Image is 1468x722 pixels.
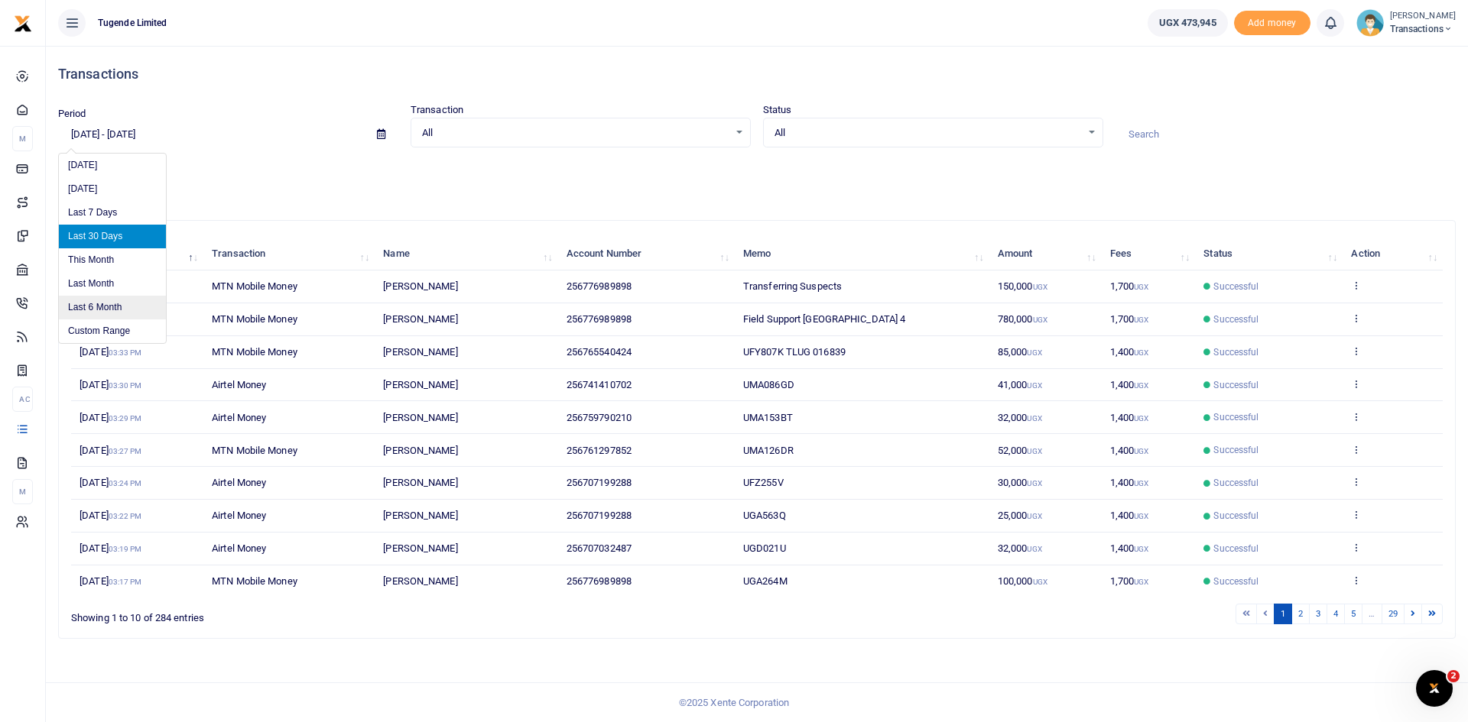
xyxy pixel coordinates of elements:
[1110,313,1149,325] span: 1,700
[1159,15,1216,31] span: UGX 473,945
[109,381,142,390] small: 03:30 PM
[212,445,297,456] span: MTN Mobile Money
[1213,542,1259,555] span: Successful
[743,412,793,423] span: UMA153BT
[743,313,905,325] span: Field Support [GEOGRAPHIC_DATA] 4
[12,387,33,412] li: Ac
[1327,604,1345,624] a: 4
[1110,575,1149,587] span: 1,700
[763,102,792,118] label: Status
[1134,414,1148,423] small: UGX
[743,346,846,358] span: UFY807K TLUG 016839
[212,346,297,358] span: MTN Mobile Money
[567,477,632,488] span: 256707199288
[212,477,266,488] span: Airtel Money
[1027,348,1041,357] small: UGX
[80,346,141,358] span: [DATE]
[212,542,266,554] span: Airtel Money
[109,512,142,520] small: 03:22 PM
[1033,283,1047,291] small: UGX
[59,319,166,343] li: Custom Range
[743,575,788,587] span: UGA264M
[775,125,1081,141] span: All
[1195,238,1343,270] th: Status: activate to sort column ascending
[1213,476,1259,490] span: Successful
[743,477,784,488] span: UFZ255V
[383,379,457,390] span: [PERSON_NAME]
[212,412,266,423] span: Airtel Money
[375,238,557,270] th: Name: activate to sort column ascending
[58,166,1456,182] p: Download
[383,510,457,521] span: [PERSON_NAME]
[59,225,166,248] li: Last 30 Days
[1134,348,1148,357] small: UGX
[80,542,141,554] span: [DATE]
[1234,11,1310,36] li: Toup your wallet
[998,542,1042,554] span: 32,000
[998,510,1042,521] span: 25,000
[998,280,1047,292] span: 150,000
[58,121,365,147] input: select period
[1033,578,1047,586] small: UGX
[1134,512,1148,520] small: UGX
[998,412,1042,423] span: 32,000
[58,106,86,121] label: Period
[567,445,632,456] span: 256761297852
[1343,238,1443,270] th: Action: activate to sort column ascending
[1033,316,1047,324] small: UGX
[59,177,166,201] li: [DATE]
[743,542,786,554] span: UGD021U
[383,412,457,423] span: [PERSON_NAME]
[567,542,632,554] span: 256707032487
[1356,9,1384,37] img: profile-user
[58,66,1456,83] h4: Transactions
[1148,9,1228,37] a: UGX 473,945
[998,445,1042,456] span: 52,000
[1213,378,1259,392] span: Successful
[109,578,142,586] small: 03:17 PM
[1447,670,1460,682] span: 2
[59,248,166,272] li: This Month
[1110,542,1149,554] span: 1,400
[1416,670,1453,707] iframe: Intercom live chat
[109,447,142,455] small: 03:27 PM
[109,545,142,553] small: 03:19 PM
[1213,312,1259,326] span: Successful
[80,412,141,423] span: [DATE]
[998,313,1047,325] span: 780,000
[1134,381,1148,390] small: UGX
[1142,9,1234,37] li: Wallet ballance
[1134,545,1148,553] small: UGX
[383,445,457,456] span: [PERSON_NAME]
[1134,447,1148,455] small: UGX
[1309,604,1327,624] a: 3
[1356,9,1456,37] a: profile-user [PERSON_NAME] Transactions
[80,575,141,587] span: [DATE]
[80,445,141,456] span: [DATE]
[383,477,457,488] span: [PERSON_NAME]
[212,280,297,292] span: MTN Mobile Money
[203,238,375,270] th: Transaction: activate to sort column ascending
[743,379,794,390] span: UMA086GD
[1110,280,1149,292] span: 1,700
[1027,545,1041,553] small: UGX
[1110,445,1149,456] span: 1,400
[1110,346,1149,358] span: 1,400
[998,575,1047,587] span: 100,000
[1134,283,1148,291] small: UGX
[1234,11,1310,36] span: Add money
[12,479,33,504] li: M
[989,238,1102,270] th: Amount: activate to sort column ascending
[998,346,1042,358] span: 85,000
[1027,479,1041,487] small: UGX
[567,379,632,390] span: 256741410702
[109,348,142,357] small: 03:33 PM
[567,412,632,423] span: 256759790210
[998,379,1042,390] span: 41,000
[92,16,174,30] span: Tugende Limited
[743,510,786,521] span: UGA563Q
[80,510,141,521] span: [DATE]
[1274,604,1292,624] a: 1
[80,379,141,390] span: [DATE]
[1213,509,1259,523] span: Successful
